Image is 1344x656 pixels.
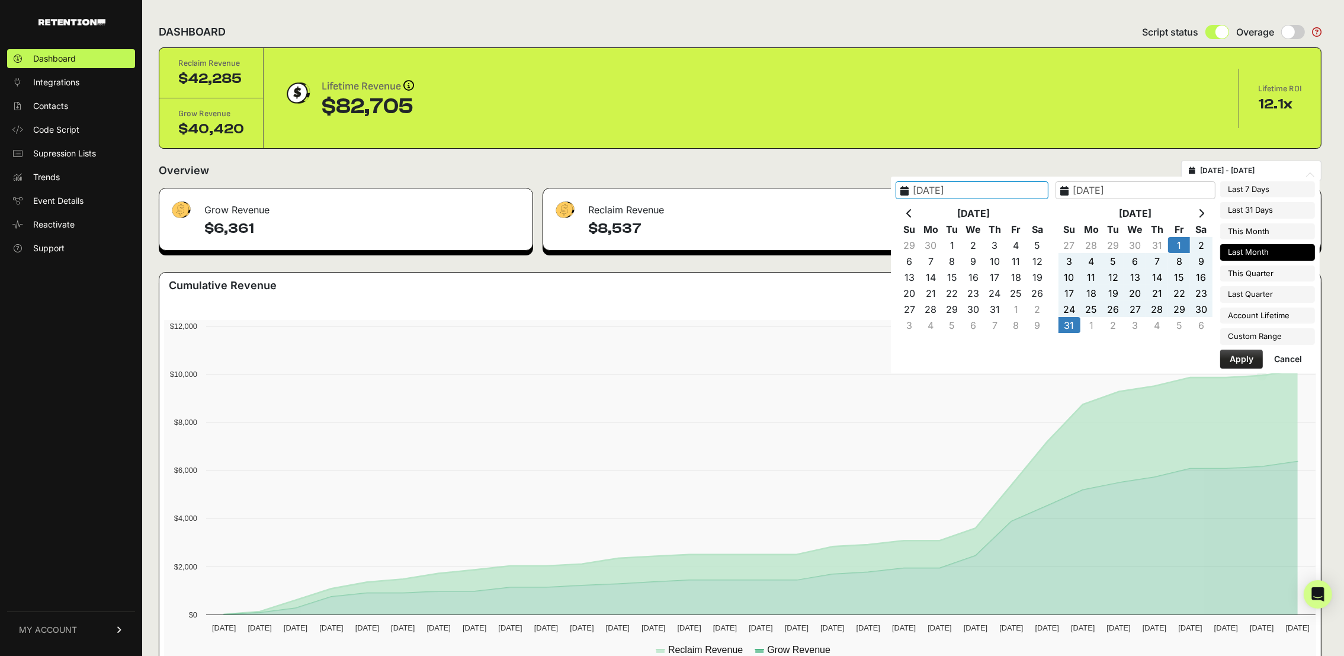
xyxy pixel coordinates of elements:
td: 30 [1124,237,1146,253]
td: 28 [1146,301,1168,317]
text: [DATE] [1035,623,1059,632]
th: Fr [1168,221,1190,237]
td: 26 [1102,301,1124,317]
td: 18 [1006,269,1027,285]
td: 23 [1190,285,1212,301]
text: [DATE] [248,623,271,632]
text: [DATE] [319,623,343,632]
button: Cancel [1265,350,1311,369]
a: Contacts [7,97,135,116]
td: 5 [1027,237,1048,253]
li: Account Lifetime [1220,308,1315,324]
div: Lifetime Revenue [322,78,414,95]
td: 4 [1006,237,1027,253]
span: Support [33,242,65,254]
div: Lifetime ROI [1258,83,1302,95]
img: Retention.com [39,19,105,25]
th: We [963,221,984,237]
span: Reactivate [33,219,75,231]
th: Tu [1102,221,1124,237]
td: 20 [1124,285,1146,301]
td: 9 [1027,317,1048,333]
text: [DATE] [391,623,415,632]
text: Grow Revenue [767,645,830,655]
text: [DATE] [284,623,307,632]
td: 2 [1027,301,1048,317]
text: [DATE] [427,623,451,632]
td: 25 [1006,285,1027,301]
td: 2 [963,237,984,253]
td: 28 [920,301,942,317]
text: [DATE] [928,623,951,632]
span: Overage [1236,25,1274,39]
text: $10,000 [170,370,197,379]
text: [DATE] [999,623,1023,632]
text: [DATE] [964,623,987,632]
span: Integrations [33,76,79,88]
td: 19 [1027,269,1048,285]
th: Th [984,221,1006,237]
text: [DATE] [534,623,558,632]
td: 16 [1190,269,1212,285]
li: This Month [1220,223,1315,240]
td: 14 [920,269,942,285]
span: Event Details [33,195,84,207]
th: Fr [1006,221,1027,237]
td: 27 [1058,237,1080,253]
th: We [1124,221,1146,237]
h4: $6,361 [204,219,523,238]
td: 27 [1124,301,1146,317]
th: Mo [1080,221,1102,237]
div: Reclaim Revenue [178,57,244,69]
a: Dashboard [7,49,135,68]
td: 2 [1190,237,1212,253]
text: $0 [189,610,197,619]
td: 24 [984,285,1006,301]
text: [DATE] [749,623,772,632]
span: Dashboard [33,53,76,65]
a: Trends [7,168,135,187]
button: Apply [1220,350,1263,369]
th: [DATE] [920,205,1027,221]
td: 30 [920,237,942,253]
td: 8 [942,253,963,269]
td: 19 [1102,285,1124,301]
td: 30 [1190,301,1212,317]
td: 3 [1058,253,1080,269]
span: Code Script [33,124,79,136]
a: Support [7,239,135,258]
td: 10 [984,253,1006,269]
text: [DATE] [212,623,236,632]
td: 31 [984,301,1006,317]
td: 6 [1124,253,1146,269]
td: 11 [1006,253,1027,269]
text: [DATE] [713,623,737,632]
text: [DATE] [678,623,701,632]
div: Reclaim Revenue [543,188,927,224]
td: 31 [1058,317,1080,333]
h3: Cumulative Revenue [169,277,277,294]
td: 15 [1168,269,1190,285]
td: 14 [1146,269,1168,285]
th: [DATE] [1080,205,1191,221]
text: $12,000 [170,322,197,331]
td: 22 [942,285,963,301]
div: $82,705 [322,95,414,119]
th: Su [1058,221,1080,237]
text: $2,000 [174,562,197,571]
td: 16 [963,269,984,285]
td: 27 [899,301,920,317]
td: 29 [1168,301,1190,317]
th: Tu [942,221,963,237]
a: Supression Lists [7,144,135,163]
text: Reclaim Revenue [668,645,743,655]
td: 3 [984,237,1006,253]
li: Last 7 Days [1220,181,1315,198]
text: [DATE] [570,623,594,632]
td: 7 [920,253,942,269]
td: 22 [1168,285,1190,301]
div: Open Intercom Messenger [1304,580,1332,609]
td: 17 [984,269,1006,285]
text: $6,000 [174,466,197,475]
text: [DATE] [857,623,880,632]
